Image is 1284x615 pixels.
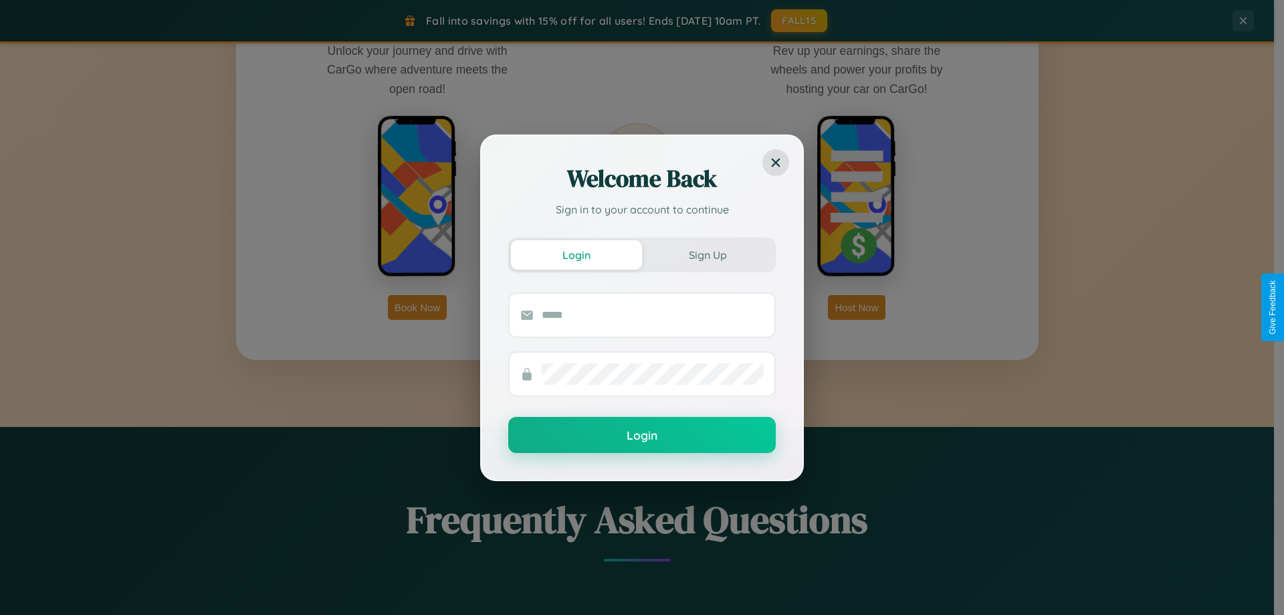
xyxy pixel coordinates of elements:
[1268,280,1277,335] div: Give Feedback
[508,417,776,453] button: Login
[642,240,773,270] button: Sign Up
[508,201,776,217] p: Sign in to your account to continue
[508,163,776,195] h2: Welcome Back
[511,240,642,270] button: Login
